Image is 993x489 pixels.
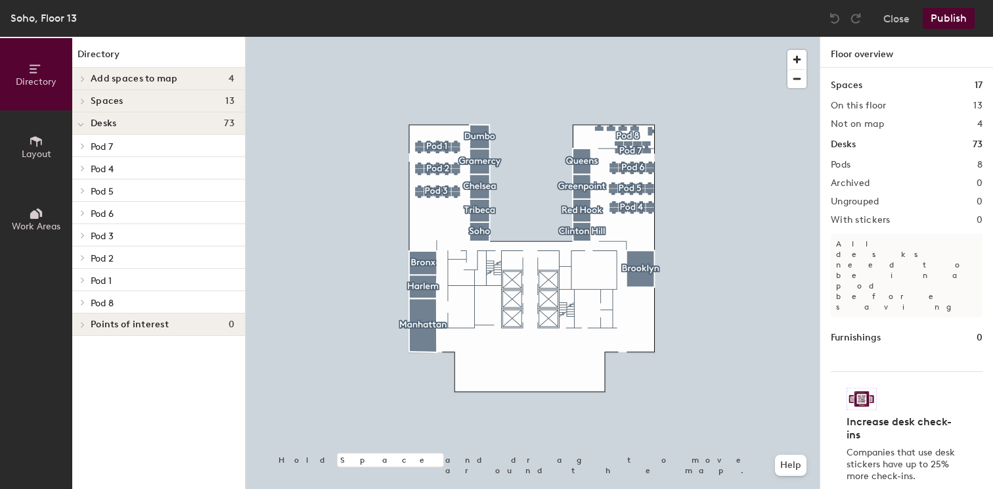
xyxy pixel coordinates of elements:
span: Add spaces to map [91,74,178,84]
h2: 13 [973,101,982,111]
img: Redo [849,12,862,25]
h1: 0 [977,331,982,345]
h1: 17 [975,78,982,93]
span: Work Areas [12,221,60,232]
h2: 0 [977,178,982,189]
span: 0 [229,319,234,330]
h2: Ungrouped [831,197,879,207]
h1: Floor overview [820,37,993,68]
span: Spaces [91,96,123,106]
div: Soho, Floor 13 [11,10,77,26]
h2: 4 [977,119,982,129]
h2: Not on map [831,119,884,129]
span: 4 [229,74,234,84]
h2: 0 [977,215,982,225]
button: Publish [923,8,975,29]
span: Pod 1 [91,275,112,287]
h2: 8 [977,160,982,170]
p: All desks need to be in a pod before saving [831,233,982,317]
img: Undo [828,12,841,25]
span: Pod 6 [91,208,114,220]
h1: Directory [72,47,245,68]
span: Pod 4 [91,164,114,175]
h1: Spaces [831,78,862,93]
img: Sticker logo [847,388,877,410]
h1: Furnishings [831,331,881,345]
h2: 0 [977,197,982,207]
span: Pod 3 [91,231,114,242]
h1: 73 [973,137,982,152]
h2: On this floor [831,101,887,111]
span: Pod 7 [91,141,113,152]
span: 13 [225,96,234,106]
button: Close [883,8,910,29]
span: Layout [22,149,51,160]
h1: Desks [831,137,856,152]
h2: Pods [831,160,850,170]
button: Help [775,455,806,476]
h2: Archived [831,178,870,189]
span: 73 [224,118,234,129]
span: Directory [16,76,56,87]
p: Companies that use desk stickers have up to 25% more check-ins. [847,447,959,482]
span: Desks [91,118,116,129]
span: Pod 5 [91,186,114,197]
span: Points of interest [91,319,169,330]
h2: With stickers [831,215,891,225]
span: Pod 2 [91,253,114,264]
span: Pod 8 [91,298,114,309]
h4: Increase desk check-ins [847,415,959,442]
